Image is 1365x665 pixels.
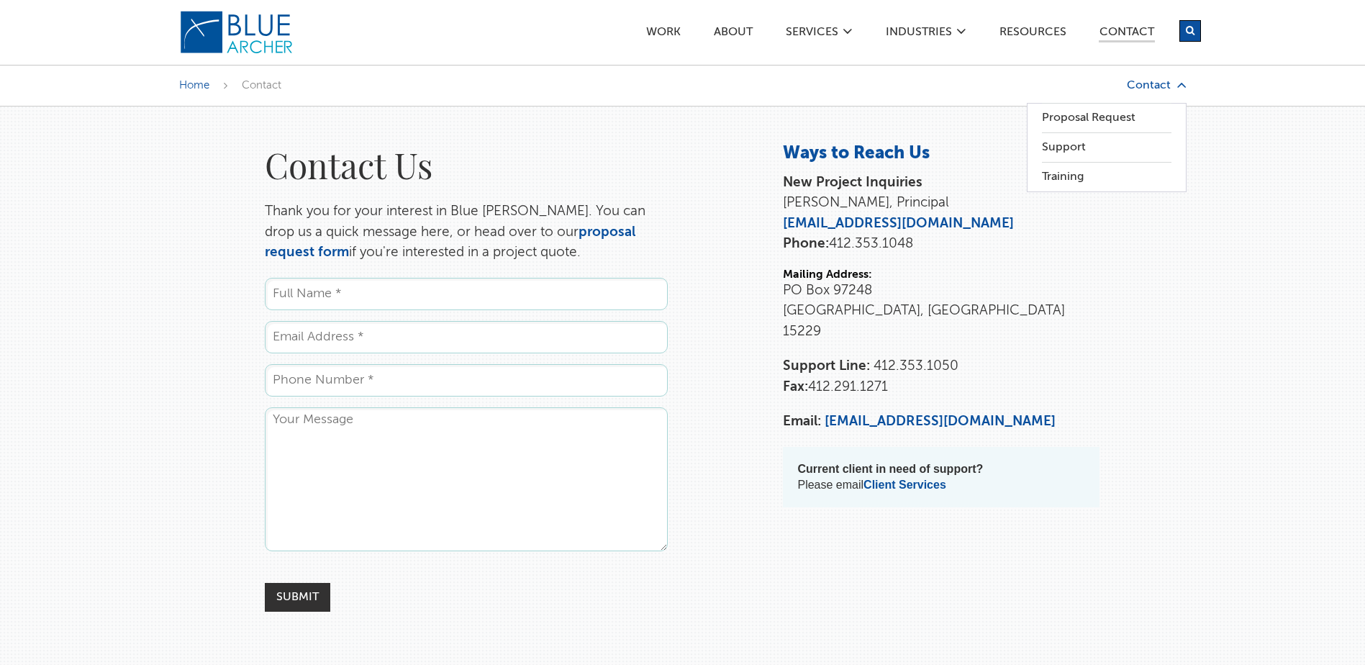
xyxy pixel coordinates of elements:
a: [EMAIL_ADDRESS][DOMAIN_NAME] [825,415,1056,428]
strong: Fax: [783,380,808,394]
input: Submit [265,583,330,612]
h1: Contact Us [265,142,668,187]
a: Work [645,27,681,42]
input: Full Name * [265,278,668,310]
a: Training [1042,163,1171,191]
a: [EMAIL_ADDRESS][DOMAIN_NAME] [783,217,1014,230]
img: Blue Archer Logo [179,10,294,55]
strong: Mailing Address: [783,269,872,281]
a: Proposal Request [1042,104,1171,132]
p: Thank you for your interest in Blue [PERSON_NAME]. You can drop us a quick message here, or head ... [265,202,668,263]
a: Home [179,80,209,91]
h3: Ways to Reach Us [783,142,1099,166]
strong: Current client in need of support? [797,463,983,475]
a: ABOUT [713,27,753,42]
input: Email Address * [265,321,668,353]
p: Please email [797,461,1085,493]
p: 412.291.1271 [783,356,1099,397]
span: Contact [242,80,281,91]
a: Contact [1043,79,1187,91]
strong: Support Line: [783,359,870,373]
a: Industries [885,27,953,42]
strong: Phone: [783,237,829,250]
input: Phone Number * [265,364,668,397]
p: PO Box 97248 [GEOGRAPHIC_DATA], [GEOGRAPHIC_DATA] 15229 [783,281,1099,343]
a: Contact [1099,27,1155,42]
a: Client Services [863,479,946,491]
strong: Email: [783,415,821,428]
p: [PERSON_NAME], Principal 412.353.1048 [783,173,1099,255]
strong: New Project Inquiries [783,176,922,189]
a: Resources [999,27,1067,42]
a: Support [1042,133,1171,162]
a: SERVICES [785,27,839,42]
span: 412.353.1050 [874,359,958,373]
